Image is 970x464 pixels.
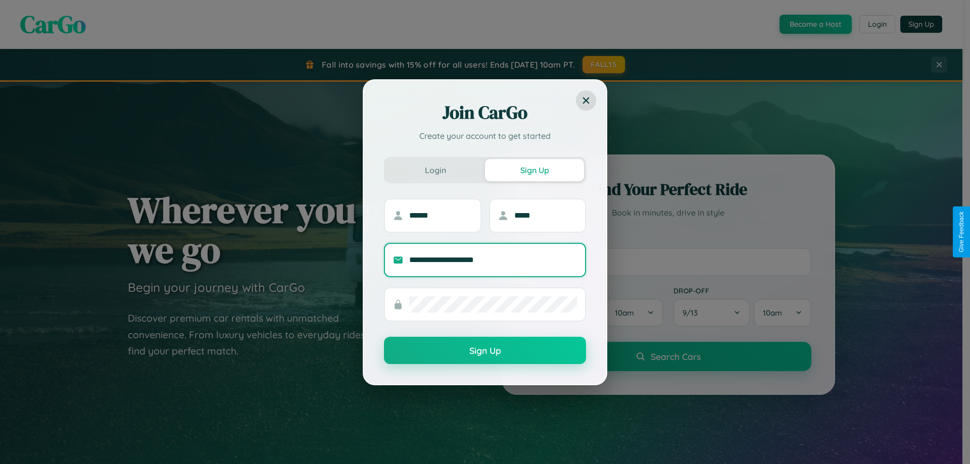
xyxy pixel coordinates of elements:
button: Login [386,159,485,181]
p: Create your account to get started [384,130,586,142]
button: Sign Up [485,159,584,181]
div: Give Feedback [958,212,965,252]
button: Sign Up [384,337,586,364]
h2: Join CarGo [384,100,586,125]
